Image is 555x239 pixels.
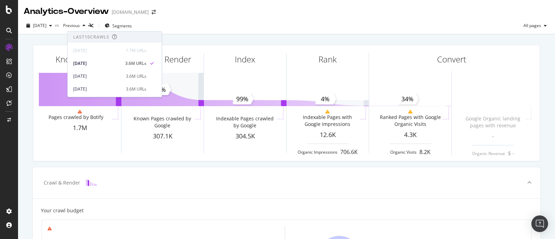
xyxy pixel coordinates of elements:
[73,48,122,54] div: [DATE]
[126,48,146,54] div: 1.7M URLs
[131,115,193,129] div: Known Pages crawled by Google
[340,148,358,156] div: 706.6K
[126,86,146,92] div: 3.6M URLs
[55,53,105,65] div: Known Pages
[287,130,369,139] div: 12.6K
[60,20,88,31] button: Previous
[235,53,255,65] div: Index
[531,215,548,232] div: Open Intercom Messenger
[214,115,276,129] div: Indexable Pages crawled by Google
[121,132,204,141] div: 307.1K
[55,22,60,28] span: vs
[24,6,109,17] div: Analytics - Overview
[125,60,146,67] div: 3.6M URLs
[102,20,135,31] button: Segments
[73,86,122,92] div: [DATE]
[112,9,149,16] div: [DOMAIN_NAME]
[73,34,109,40] div: Last 10 Crawls
[134,53,191,65] div: Crawl & Render
[204,132,286,141] div: 304.5K
[521,23,541,28] span: All pages
[112,23,132,29] span: Segments
[73,73,122,79] div: [DATE]
[296,114,358,128] div: Indexable Pages with Google Impressions
[49,114,103,121] div: Pages crawled by Botify
[60,23,80,28] span: Previous
[44,179,80,186] div: Crawl & Render
[33,23,46,28] span: 2025 Oct. 9th
[86,179,97,186] img: block-icon
[152,10,156,15] div: arrow-right-arrow-left
[24,20,55,31] button: [DATE]
[298,149,338,155] div: Organic Impressions
[39,123,121,133] div: 1.7M
[521,20,549,31] button: All pages
[126,73,146,79] div: 3.6M URLs
[41,207,84,214] div: Your crawl budget
[318,53,337,65] div: Rank
[73,60,121,67] div: [DATE]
